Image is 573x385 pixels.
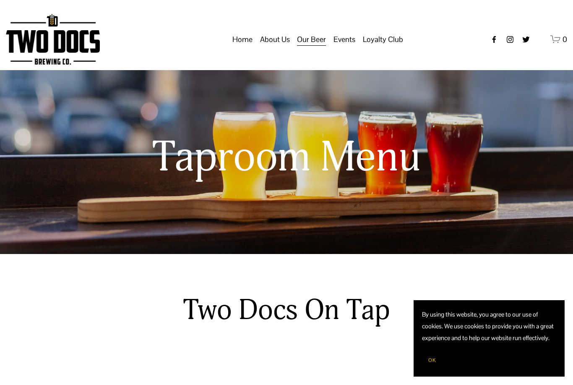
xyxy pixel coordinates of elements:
[563,34,567,44] span: 0
[333,32,355,47] span: Events
[6,14,100,65] img: Two Docs Brewing Co.
[333,31,355,47] a: folder dropdown
[550,34,568,45] a: 0 items in cart
[260,32,290,47] span: About Us
[363,32,403,47] span: Loyalty Club
[76,134,497,181] h1: Taproom Menu
[506,35,514,44] a: instagram-unauth
[297,31,326,47] a: folder dropdown
[297,32,326,47] span: Our Beer
[490,35,498,44] a: Facebook
[363,31,403,47] a: folder dropdown
[422,352,442,368] button: OK
[260,31,290,47] a: folder dropdown
[232,31,253,47] a: Home
[150,293,423,328] h2: Two Docs On Tap
[422,309,556,344] p: By using this website, you agree to our use of cookies. We use cookies to provide you with a grea...
[414,300,565,377] section: Cookie banner
[428,357,436,364] span: OK
[522,35,530,44] a: twitter-unauth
